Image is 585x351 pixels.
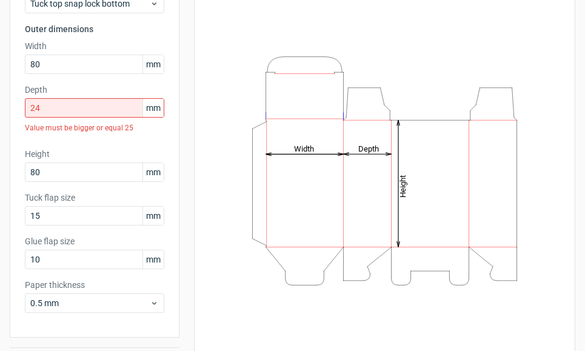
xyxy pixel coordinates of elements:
[142,250,164,269] span: mm
[142,163,164,181] span: mm
[25,40,164,52] label: Width
[25,118,164,138] div: Value must be bigger or equal 25
[142,99,164,117] span: mm
[25,192,164,204] label: Tuck flap size
[25,148,164,160] label: Height
[294,144,314,153] tspan: Width
[142,207,164,225] span: mm
[398,175,407,197] tspan: Height
[25,235,164,247] label: Glue flap size
[30,297,150,309] span: 0.5 mm
[25,23,164,35] h3: Outer dimensions
[142,55,164,73] span: mm
[25,279,164,291] label: Paper thickness
[25,84,164,96] label: Depth
[358,144,379,153] tspan: Depth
